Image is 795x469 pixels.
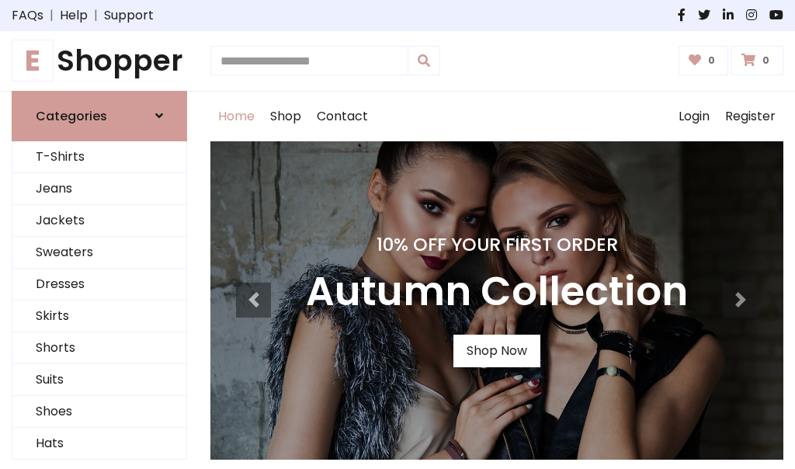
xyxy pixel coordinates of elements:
[60,6,88,25] a: Help
[12,237,186,269] a: Sweaters
[12,91,187,141] a: Categories
[309,92,376,141] a: Contact
[759,54,773,68] span: 0
[671,92,717,141] a: Login
[453,335,540,367] a: Shop Now
[12,428,186,460] a: Hats
[12,332,186,364] a: Shorts
[43,6,60,25] span: |
[306,268,688,316] h3: Autumn Collection
[679,46,729,75] a: 0
[104,6,154,25] a: Support
[717,92,783,141] a: Register
[12,40,54,82] span: E
[306,234,688,255] h4: 10% Off Your First Order
[210,92,262,141] a: Home
[12,364,186,396] a: Suits
[12,205,186,237] a: Jackets
[12,301,186,332] a: Skirts
[12,6,43,25] a: FAQs
[12,43,187,78] h1: Shopper
[36,109,107,123] h6: Categories
[12,173,186,205] a: Jeans
[704,54,719,68] span: 0
[12,396,186,428] a: Shoes
[731,46,783,75] a: 0
[12,43,187,78] a: EShopper
[88,6,104,25] span: |
[12,141,186,173] a: T-Shirts
[262,92,309,141] a: Shop
[12,269,186,301] a: Dresses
